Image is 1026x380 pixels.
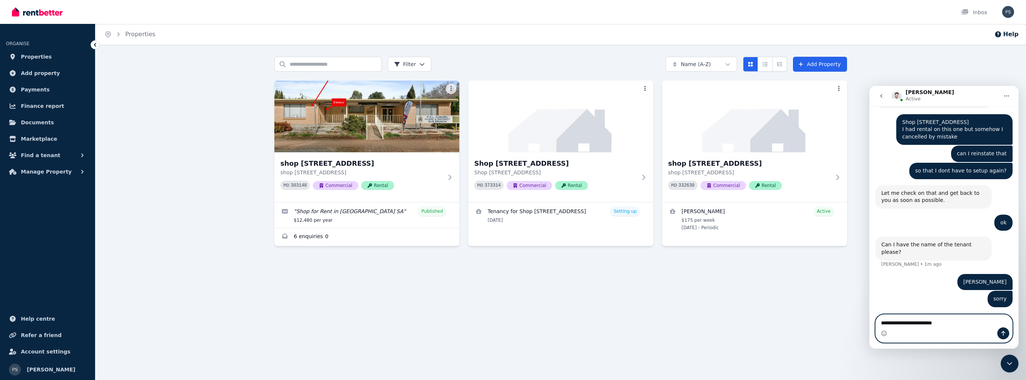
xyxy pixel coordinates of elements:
[21,85,50,94] span: Payments
[274,81,459,152] img: shop 1/11 Main North Road, Auburn
[468,81,653,152] img: Shop 2/11 Main N Rd, Auburn
[6,164,89,179] button: Manage Property
[681,60,711,68] span: Name (A-Z)
[640,84,650,94] button: More options
[1001,355,1019,373] iframe: Intercom live chat
[834,84,844,94] button: More options
[21,331,62,340] span: Refer a friend
[6,115,89,130] a: Documents
[1002,6,1014,18] img: Prabhjot Singh
[21,167,72,176] span: Manage Property
[749,181,782,190] span: Rental
[662,202,847,235] a: View details for Dr. Tom Lemon
[555,181,588,190] span: Rental
[6,131,89,146] a: Marketplace
[446,84,456,94] button: More options
[361,181,394,190] span: Rental
[701,181,746,190] span: Commercial
[6,49,89,64] a: Properties
[477,183,483,187] small: PID
[743,57,758,72] button: Card view
[274,228,459,246] a: Enquiries for shop 1/11 Main North Road, Auburn
[21,347,70,356] span: Account settings
[283,183,289,187] small: PID
[961,9,987,16] div: Inbox
[388,57,431,72] button: Filter
[665,57,737,72] button: Name (A-Z)
[468,202,653,228] a: View details for Tenancy for Shop 2/11 Main N Rd, Auburn
[6,99,89,113] a: Finance report
[313,181,358,190] span: Commercial
[6,311,89,326] a: Help centre
[6,66,89,81] a: Add property
[9,364,21,376] img: Prabhjot Singh
[21,118,54,127] span: Documents
[6,82,89,97] a: Payments
[21,151,60,160] span: Find a tenant
[994,30,1019,39] button: Help
[662,81,847,202] a: shop 3/11 Main North Road, Auburnshop [STREET_ADDRESS]shop [STREET_ADDRESS]PID 332630CommercialRe...
[772,57,787,72] button: Expanded list view
[280,169,443,176] p: shop [STREET_ADDRESS]
[95,24,164,45] nav: Breadcrumb
[394,60,416,68] span: Filter
[679,183,695,188] code: 332630
[21,52,52,61] span: Properties
[125,31,155,38] a: Properties
[274,202,459,228] a: Edit listing: Shop for Rent in Auburn SA
[6,328,89,343] a: Refer a friend
[668,169,831,176] p: shop [STREET_ADDRESS]
[743,57,787,72] div: View options
[27,365,75,374] span: [PERSON_NAME]
[21,102,64,110] span: Finance report
[6,148,89,163] button: Find a tenant
[21,134,57,143] span: Marketplace
[671,183,677,187] small: PID
[21,314,55,323] span: Help centre
[468,81,653,202] a: Shop 2/11 Main N Rd, AuburnShop [STREET_ADDRESS]Shop [STREET_ADDRESS]PID 373314CommercialRental
[21,69,60,78] span: Add property
[668,158,831,169] h3: shop [STREET_ADDRESS]
[507,181,552,190] span: Commercial
[6,344,89,359] a: Account settings
[758,57,772,72] button: Compact list view
[474,158,637,169] h3: Shop [STREET_ADDRESS]
[12,6,63,18] img: RentBetter
[662,81,847,152] img: shop 3/11 Main North Road, Auburn
[485,183,501,188] code: 373314
[793,57,847,72] a: Add Property
[869,86,1019,349] iframe: Intercom live chat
